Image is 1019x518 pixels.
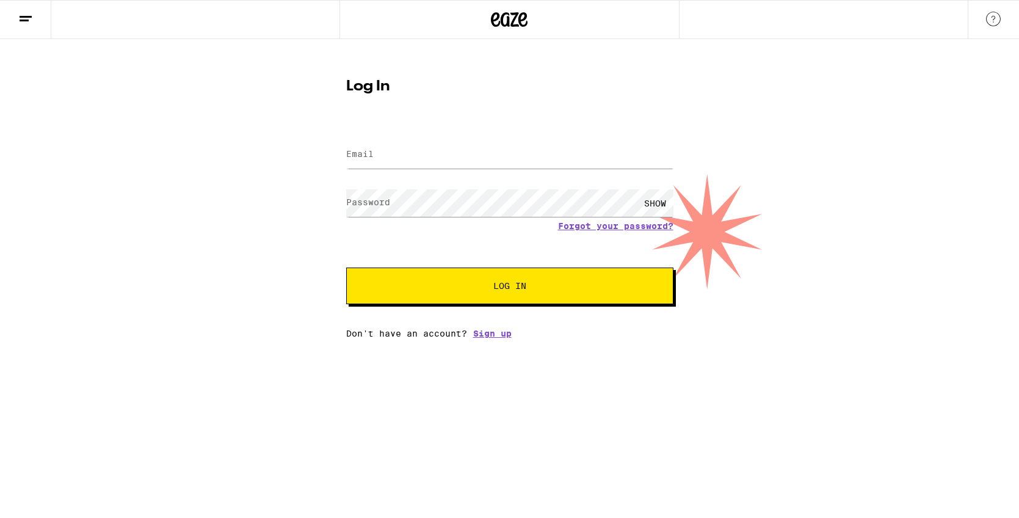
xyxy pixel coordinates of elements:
[346,268,673,304] button: Log In
[637,189,673,217] div: SHOW
[346,79,673,94] h1: Log In
[346,197,390,207] label: Password
[558,221,673,231] a: Forgot your password?
[493,282,526,290] span: Log In
[346,329,673,338] div: Don't have an account?
[346,149,374,159] label: Email
[473,329,512,338] a: Sign up
[346,141,673,169] input: Email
